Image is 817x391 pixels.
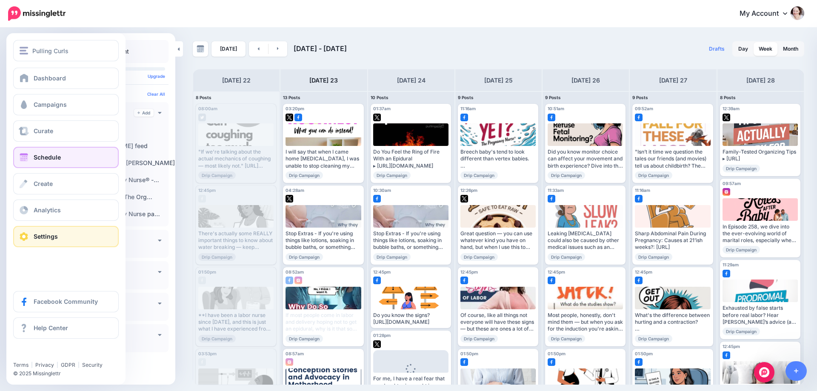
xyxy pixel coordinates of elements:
img: facebook-grey-square.png [198,358,206,366]
span: 10:30am [373,188,391,193]
span: Drip Campaign [460,171,498,179]
span: Drip Campaign [635,171,672,179]
span: Drafts [709,46,725,51]
div: Do you know the signs? [URL][DOMAIN_NAME] [373,312,448,326]
span: 11:29am [723,262,739,267]
div: Breech baby's tend to look different than vertex babies. Read the full article: How to Tell if Yo... [460,148,536,169]
span: Curate [34,127,53,134]
img: facebook-square.png [286,277,293,284]
img: instagram-square.png [294,277,302,284]
span: [DATE] - [DATE] [294,44,347,53]
a: Create [13,173,119,194]
iframe: Twitter Follow Button [13,349,78,358]
img: facebook-square.png [373,277,381,284]
span: 8 Posts [720,95,736,100]
img: facebook-square.png [294,114,302,121]
div: Stop Extras - If you're using things like lotions, soaking in bubble baths, or something similar ... [373,230,448,251]
span: 03:53pm [198,351,217,356]
span: Drip Campaign [548,335,585,342]
img: twitter-square.png [373,340,381,348]
div: Exhausted by false starts before real labor? Hear [PERSON_NAME]’s advice (and personal story!) ab... [723,305,798,325]
span: 08:57am [286,351,304,356]
span: Campaigns [34,101,67,108]
span: 01:50pm [635,351,653,356]
span: Drip Campaign [635,253,672,261]
img: calendar-grey-darker.png [197,45,204,53]
div: Did you know monitor choice can affect your movement and birth experience? Dive into the pros and... [548,148,623,169]
span: Facebook Community [34,298,98,305]
div: **I have been a labor nurse since [DATE], and this is just what I have experienced from those who... [198,312,274,333]
img: twitter-grey-square.png [198,114,206,121]
span: 12:45pm [460,269,478,274]
div: "If we're talking about the actual mechanics of coughing — most likely not." [URL][DOMAIN_NAME] #... [198,148,274,169]
span: Drip Campaign [198,335,236,342]
span: Drip Campaign [286,171,323,179]
a: Privacy [35,362,54,368]
span: 08:52am [286,269,304,274]
div: "Isn’t it time we question the tales our friends (and movies) tell us about childbirth? The drama... [635,148,710,169]
span: | [78,362,80,368]
a: My Account [731,3,804,24]
a: Terms [13,362,29,368]
div: Open Intercom Messenger [754,362,774,382]
img: instagram-square.png [723,188,730,196]
span: | [57,362,58,368]
img: facebook-square.png [460,358,468,366]
img: Missinglettr [8,6,66,21]
span: 10 Posts [371,95,389,100]
span: 03:20pm [286,106,304,111]
a: Day [733,42,753,56]
span: Settings [34,233,58,240]
span: 11:16am [460,106,476,111]
img: facebook-square.png [548,195,555,203]
span: Drip Campaign [286,253,323,261]
span: Analytics [34,206,61,214]
div: Leaking [MEDICAL_DATA] could also be caused by other medical issues such as an infection, so it's... [548,230,623,251]
div: Loading [399,364,423,386]
span: Drip Campaign [460,253,498,261]
span: 9 Posts [458,95,474,100]
h4: [DATE] 24 [397,75,426,86]
img: facebook-grey-square.png [198,195,206,203]
a: Help Center [13,317,119,339]
h4: [DATE] 22 [222,75,251,86]
span: 12:26pm [460,188,477,193]
a: Clear All [147,91,165,97]
a: [DATE] [211,41,246,57]
span: Drip Campaign [286,335,323,342]
div: Most people, honestly, don't mind them — but when you ask for the induction you're asking for som... [548,312,623,333]
button: Pulling Curls [13,40,119,61]
span: 08:00am [198,106,217,111]
span: Drip Campaign [460,335,498,342]
a: Analytics [13,200,119,221]
span: Drip Campaign [373,253,411,261]
img: facebook-square.png [460,114,468,121]
h4: [DATE] 25 [484,75,513,86]
img: facebook-square.png [460,277,468,284]
div: If most people come in labor and delivery hoping not to get an epidural, why is it that so many e... [286,312,361,333]
a: Upgrade [148,74,165,79]
span: 01:37am [373,106,391,111]
label: Pulling Curls® [PERSON_NAME] … [72,159,182,168]
img: facebook-square.png [635,277,643,284]
span: 12:39am [723,106,740,111]
span: 8 Posts [196,95,211,100]
span: 11:33am [548,188,564,193]
a: Settings [13,226,119,247]
img: menu.png [20,47,28,54]
span: 12:45pm [198,188,216,193]
h4: [DATE] 28 [746,75,775,86]
span: Dashboard [34,74,66,82]
span: 12:45pm [635,269,652,274]
img: twitter-square.png [286,114,293,121]
img: facebook-square.png [635,358,643,366]
span: 01:28pm [373,333,391,338]
img: facebook-square.png [373,195,381,203]
span: Drip Campaign [723,328,760,335]
img: facebook-grey-square.png [198,277,206,284]
span: Drip Campaign [373,171,411,179]
img: twitter-square.png [373,114,381,121]
a: Facebook Community [13,291,119,312]
a: Curate [13,120,119,142]
a: Drafts [704,41,730,57]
